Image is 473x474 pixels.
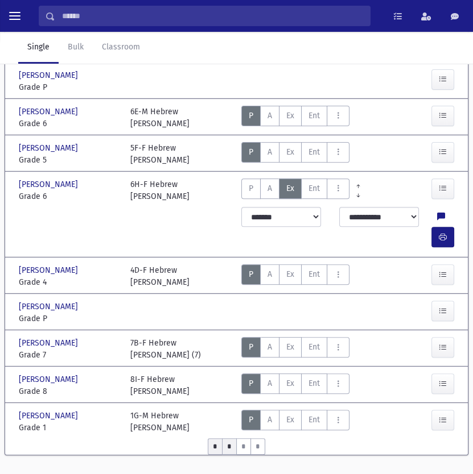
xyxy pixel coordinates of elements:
[286,269,294,279] span: Ex
[249,184,253,193] span: P
[19,106,80,118] span: [PERSON_NAME]
[249,379,253,388] span: P
[19,142,80,154] span: [PERSON_NAME]
[309,379,320,388] span: Ent
[268,111,272,120] span: A
[93,32,149,64] a: Classroom
[5,6,25,26] button: toggle menu
[268,415,272,425] span: A
[286,342,294,352] span: Ex
[286,415,294,425] span: Ex
[19,373,80,385] span: [PERSON_NAME]
[286,111,294,120] span: Ex
[309,269,320,279] span: Ent
[309,342,320,352] span: Ent
[19,276,119,288] span: Grade 4
[268,147,272,157] span: A
[241,264,349,288] div: AttTypes
[309,415,320,425] span: Ent
[309,184,320,193] span: Ent
[249,111,253,120] span: P
[268,379,272,388] span: A
[55,6,370,26] input: Search
[19,190,119,202] span: Grade 6
[19,337,80,349] span: [PERSON_NAME]
[268,269,272,279] span: A
[249,342,253,352] span: P
[130,373,190,397] div: 8I-F Hebrew [PERSON_NAME]
[309,147,320,157] span: Ent
[286,379,294,388] span: Ex
[268,184,272,193] span: A
[268,342,272,352] span: A
[19,69,80,81] span: [PERSON_NAME]
[286,184,294,193] span: Ex
[19,385,119,397] span: Grade 8
[130,410,190,434] div: 1G-M Hebrew [PERSON_NAME]
[19,178,80,190] span: [PERSON_NAME]
[309,111,320,120] span: Ent
[241,337,349,361] div: AttTypes
[130,106,190,130] div: 6E-M Hebrew [PERSON_NAME]
[241,142,349,166] div: AttTypes
[18,32,59,64] a: Single
[19,422,119,434] span: Grade 1
[249,415,253,425] span: P
[19,118,119,130] span: Grade 6
[19,301,80,313] span: [PERSON_NAME]
[241,106,349,130] div: AttTypes
[19,264,80,276] span: [PERSON_NAME]
[130,142,190,166] div: 5F-F Hebrew [PERSON_NAME]
[241,373,349,397] div: AttTypes
[130,178,190,202] div: 6H-F Hebrew [PERSON_NAME]
[19,313,119,325] span: Grade P
[19,410,80,422] span: [PERSON_NAME]
[249,147,253,157] span: P
[286,147,294,157] span: Ex
[130,337,201,361] div: 7B-F Hebrew [PERSON_NAME] (7)
[59,32,93,64] a: Bulk
[19,154,119,166] span: Grade 5
[19,81,119,93] span: Grade P
[241,178,349,202] div: AttTypes
[130,264,190,288] div: 4D-F Hebrew [PERSON_NAME]
[241,410,349,434] div: AttTypes
[19,349,119,361] span: Grade 7
[249,269,253,279] span: P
